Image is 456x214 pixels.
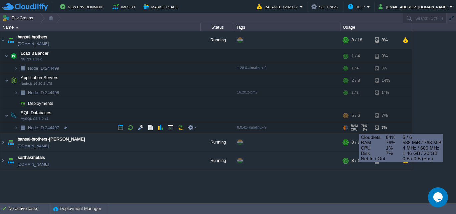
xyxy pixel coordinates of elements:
[201,31,234,49] div: Running
[28,125,45,130] span: Node ID:
[18,34,47,40] a: bansal-brothers
[9,49,18,63] img: AMDAwAAAACH5BAEAAAAALAAAAAABAAEAAAICRAEAOw==
[60,3,106,11] button: New Environment
[18,136,85,143] a: bansal-brothers-[PERSON_NAME]
[352,63,359,73] div: 1 / 4
[361,140,386,145] span: RAM
[311,3,339,11] button: Settings
[201,133,234,151] div: Running
[361,124,367,128] span: 76%
[27,65,60,71] a: Node ID:244499
[352,152,362,170] div: 8 / 18
[20,75,59,80] a: Application ServersNode.js 16.20.2 LTS
[352,133,362,151] div: 8 / 18
[361,156,403,161] span: Net In / Out
[28,66,45,71] span: Node ID:
[257,3,300,11] button: Balance ₹2029.17
[375,133,397,151] div: 7%
[201,152,234,170] div: Running
[375,74,397,87] div: 14%
[375,31,397,49] div: 8%
[0,133,6,151] img: AMDAwAAAACH5BAEAAAAALAAAAAABAAEAAAICRAEAOw==
[112,3,138,11] button: Import
[18,87,27,98] img: AMDAwAAAACH5BAEAAAAALAAAAAABAAEAAAICRAEAOw==
[6,133,15,151] img: AMDAwAAAACH5BAEAAAAALAAAAAABAAEAAAICRAEAOw==
[20,110,52,115] a: SQL DatabasesMySQL CE 8.0.41
[361,151,386,156] span: Disk
[18,63,27,73] img: AMDAwAAAACH5BAEAAAAALAAAAAABAAEAAAICRAEAOw==
[27,100,54,106] a: Deployments
[5,49,9,63] img: AMDAwAAAACH5BAEAAAAALAAAAAABAAEAAAICRAEAOw==
[379,3,449,11] button: [EMAIL_ADDRESS][DOMAIN_NAME]
[18,143,49,149] a: [DOMAIN_NAME]
[14,98,18,109] img: AMDAwAAAACH5BAEAAAAALAAAAAABAAEAAAICRAEAOw==
[28,90,45,95] span: Node ID:
[6,152,15,170] img: AMDAwAAAACH5BAEAAAAALAAAAAABAAEAAAICRAEAOw==
[361,151,441,156] div: 1.46 GB / 20 GB
[14,123,18,133] img: AMDAwAAAACH5BAEAAAAALAAAAAABAAEAAAICRAEAOw==
[360,128,367,131] span: 1%
[20,110,52,116] span: SQL Databases
[237,90,257,94] span: 16.20.2-pm2
[0,31,6,49] img: AMDAwAAAACH5BAEAAAAALAAAAAABAAEAAAICRAEAOw==
[21,117,49,121] span: MySQL CE 8.0.41
[361,145,441,151] div: 4 MHz / 600 MHz
[375,87,397,98] div: 14%
[361,135,441,140] div: 5 / 6
[27,65,60,71] span: 244499
[352,109,360,122] div: 5 / 6
[361,156,441,161] div: 0 B / 0 B (etx.)
[53,205,101,212] button: Deployment Manager
[428,187,449,207] iframe: chat widget
[14,87,18,98] img: AMDAwAAAACH5BAEAAAAALAAAAAABAAEAAAICRAEAOw==
[8,203,50,214] div: No active tasks
[361,140,441,145] div: 588 MiB / 768 MiB
[21,82,52,86] span: Node.js 16.20.2 LTS
[9,109,18,122] img: AMDAwAAAACH5BAEAAAAALAAAAAABAAEAAAICRAEAOw==
[375,109,397,122] div: 7%
[341,23,412,31] div: Usage
[21,57,42,61] span: NGINX 1.28.0
[6,31,15,49] img: AMDAwAAAACH5BAEAAAAALAAAAAABAAEAAAICRAEAOw==
[2,3,48,11] img: CloudJiffy
[375,63,397,73] div: 3%
[386,135,403,140] span: 84%
[375,123,397,133] div: 7%
[18,154,45,161] a: sarthakmetals
[237,125,266,129] span: 8.0.41-almalinux-9
[18,98,27,109] img: AMDAwAAAACH5BAEAAAAALAAAAAABAAEAAAICRAEAOw==
[5,109,9,122] img: AMDAwAAAACH5BAEAAAAALAAAAAABAAEAAAICRAEAOw==
[386,151,403,156] span: 7%
[5,74,9,87] img: AMDAwAAAACH5BAEAAAAALAAAAAABAAEAAAICRAEAOw==
[386,140,403,145] span: 76%
[348,3,367,11] button: Help
[1,23,200,31] div: Name
[201,23,234,31] div: Status
[361,135,386,140] span: Cloudlets
[27,90,60,95] span: 244498
[14,63,18,73] img: AMDAwAAAACH5BAEAAAAALAAAAAABAAEAAAICRAEAOw==
[20,51,49,56] a: Load BalancerNGINX 1.28.0
[234,23,340,31] div: Tags
[20,75,59,80] span: Application Servers
[375,49,397,63] div: 3%
[361,145,386,151] span: CPU
[27,125,60,131] a: Node ID:244497
[237,66,266,70] span: 1.28.0-almalinux-9
[27,90,60,95] a: Node ID:244498
[386,145,403,151] span: 1%
[27,125,60,131] span: 244497
[144,3,180,11] button: Marketplace
[352,49,360,63] div: 1 / 4
[18,161,49,168] a: [DOMAIN_NAME]
[352,31,362,49] div: 8 / 18
[9,74,18,87] img: AMDAwAAAACH5BAEAAAAALAAAAAABAAEAAAICRAEAOw==
[18,40,49,47] a: [DOMAIN_NAME]
[2,13,35,23] button: Env Groups
[18,123,27,133] img: AMDAwAAAACH5BAEAAAAALAAAAAABAAEAAAICRAEAOw==
[352,87,359,98] div: 2 / 8
[351,124,358,128] span: RAM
